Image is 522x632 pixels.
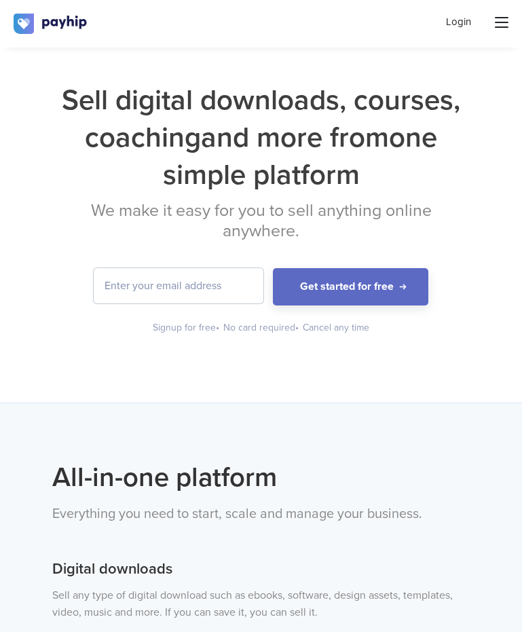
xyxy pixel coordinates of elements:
[153,321,221,335] div: Signup for free
[52,458,470,497] h2: All-in-one platform
[216,322,219,333] span: •
[14,14,88,34] img: logo.svg
[303,321,369,335] div: Cancel any time
[52,504,470,525] p: Everything you need to start, scale and manage your business.
[273,268,428,305] button: Get started for free
[52,587,470,621] p: Sell any type of digital download such as ebooks, software, design assets, templates, video, musi...
[223,321,300,335] div: No card required
[52,559,470,580] h3: Digital downloads
[295,322,299,333] span: •
[52,200,470,241] h2: We make it easy for you to sell anything online anywhere.
[52,81,470,193] h1: Sell digital downloads, courses, coaching and more from
[94,268,263,303] input: Enter your email address
[446,15,471,29] a: Login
